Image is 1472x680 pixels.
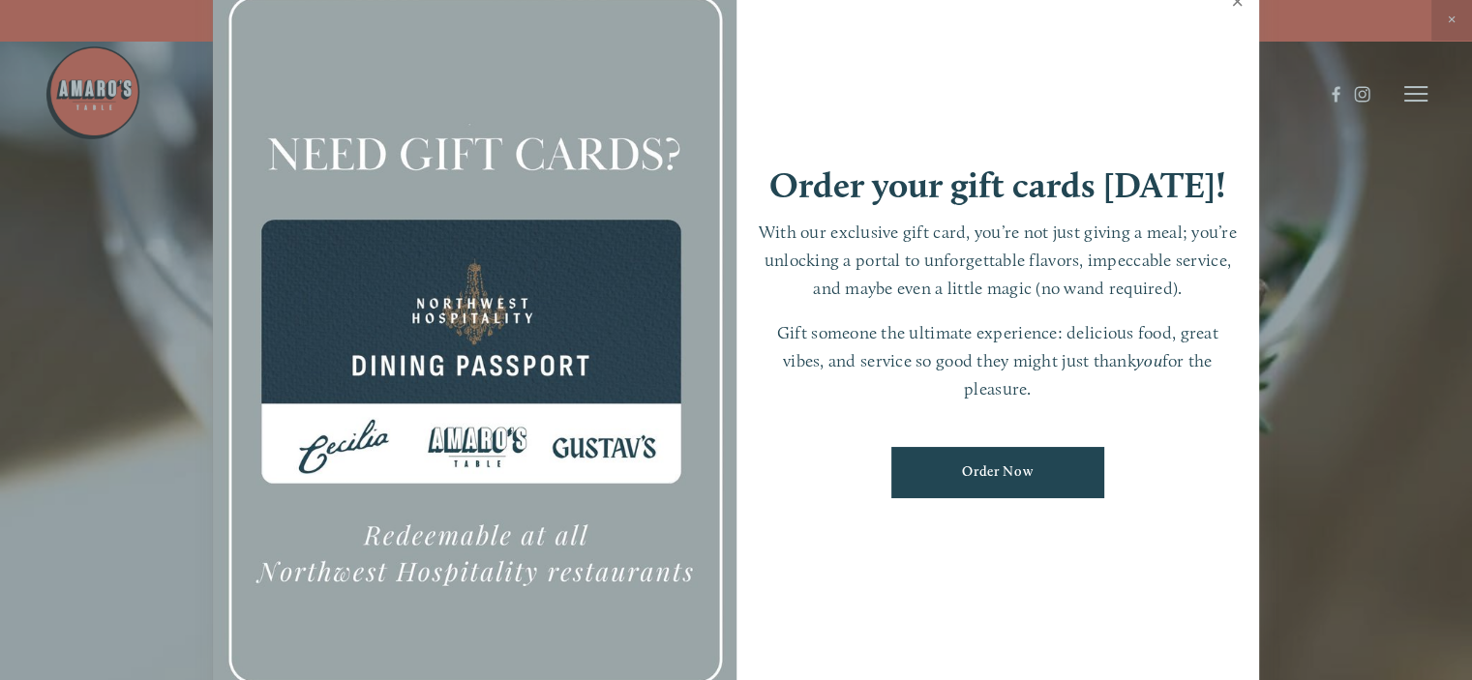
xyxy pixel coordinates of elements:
p: Gift someone the ultimate experience: delicious food, great vibes, and service so good they might... [756,319,1241,402]
p: With our exclusive gift card, you’re not just giving a meal; you’re unlocking a portal to unforge... [756,219,1241,302]
h1: Order your gift cards [DATE]! [769,167,1226,203]
em: you [1136,350,1162,370]
a: Order Now [891,447,1104,498]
